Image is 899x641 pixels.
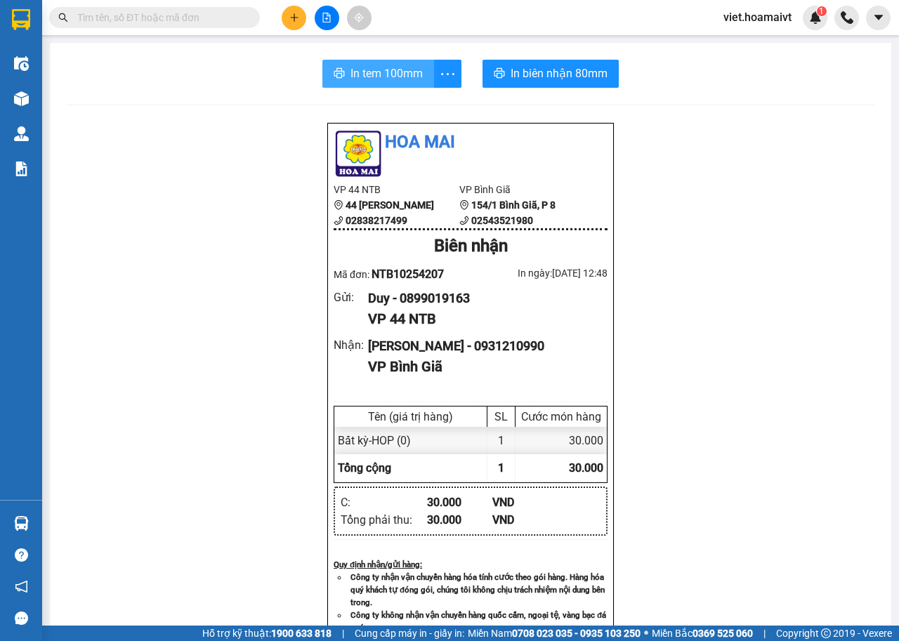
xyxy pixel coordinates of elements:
b: 02543521980 [471,215,533,226]
span: Gửi: [12,13,34,28]
b: 154/1 Bình Giã, P 8 [471,199,556,211]
span: C : [118,77,129,92]
div: 30.000 [427,511,492,529]
strong: 0708 023 035 - 0935 103 250 [512,628,641,639]
span: viet.hoamaivt [712,8,803,26]
strong: 0369 525 060 [693,628,753,639]
li: Hoa Mai [334,129,608,156]
div: 60.000 [118,74,220,93]
div: Bình [12,29,110,46]
button: aim [347,6,372,30]
span: Tổng cộng [338,461,391,475]
img: icon-new-feature [809,11,822,24]
div: Tổng phải thu : [341,511,427,529]
button: caret-down [866,6,891,30]
div: C : [341,494,427,511]
span: phone [334,216,343,225]
span: Miền Nam [468,626,641,641]
span: 30.000 [569,461,603,475]
strong: 1900 633 818 [271,628,332,639]
span: Hỗ trợ kỹ thuật: [202,626,332,641]
span: printer [494,67,505,81]
img: solution-icon [14,161,29,176]
span: 1 [498,461,504,475]
span: Bất kỳ - HOP (0) [338,434,411,447]
div: Biên nhận [334,233,608,260]
span: caret-down [872,11,885,24]
div: 1 [487,427,516,454]
input: Tìm tên, số ĐT hoặc mã đơn [77,10,243,25]
div: 0903965119 [12,46,110,65]
div: 30.000 [516,427,607,454]
div: Mã đơn: [334,265,471,283]
div: [PERSON_NAME] - 0931210990 [368,336,596,356]
span: SL [152,100,171,120]
span: question-circle [15,548,28,562]
span: Nhận: [120,13,154,28]
span: Miền Bắc [652,626,753,641]
button: plus [282,6,306,30]
span: printer [334,67,345,81]
div: VP 44 NTB [368,308,596,330]
span: environment [334,200,343,210]
span: environment [459,200,469,210]
button: printerIn biên nhận 80mm [483,60,619,88]
div: In ngày: [DATE] 12:48 [471,265,608,281]
img: logo-vxr [12,9,30,30]
span: 1 [819,6,824,16]
span: ⚪️ [644,630,648,636]
span: NTB10254207 [372,267,444,281]
button: printerIn tem 100mm [322,60,434,88]
div: VND [492,494,558,511]
div: Bình Giã [120,12,218,29]
img: phone-icon [841,11,853,24]
span: notification [15,580,28,593]
sup: 1 [817,6,827,16]
div: Cước món hàng [519,410,603,423]
span: In biên nhận 80mm [511,65,608,82]
img: warehouse-icon [14,516,29,531]
span: In tem 100mm [350,65,423,82]
div: VND [492,511,558,529]
img: warehouse-icon [14,91,29,106]
strong: Công ty nhận vận chuyển hàng hóa tính cước theo gói hàng. Hàng hóa quý khách tự đóng gói, chúng t... [350,572,605,607]
span: copyright [821,628,831,638]
span: | [342,626,344,641]
span: Cung cấp máy in - giấy in: [355,626,464,641]
div: 44 NTB [12,12,110,29]
img: warehouse-icon [14,56,29,71]
div: SL [491,410,511,423]
span: | [763,626,766,641]
strong: Công ty không nhận vận chuyển hàng quốc cấm, ngoại tệ, vàng bạc đá quý. [350,610,606,633]
span: file-add [322,13,332,22]
div: Duy - 0899019163 [368,289,596,308]
span: phone [459,216,469,225]
div: Nhận : [334,336,368,354]
span: more [434,65,461,83]
img: logo.jpg [334,129,383,178]
img: warehouse-icon [14,126,29,141]
span: aim [354,13,364,22]
button: file-add [315,6,339,30]
b: 02838217499 [346,215,407,226]
span: message [15,612,28,625]
span: plus [289,13,299,22]
b: 44 [PERSON_NAME] [346,199,434,211]
div: VƯƠNG [120,29,218,46]
div: 30.000 [427,494,492,511]
span: search [58,13,68,22]
div: Quy định nhận/gửi hàng : [334,558,608,571]
button: more [433,60,461,88]
div: Tên (giá trị hàng) [338,410,483,423]
li: VP 44 NTB [334,182,459,197]
li: VP Bình Giã [459,182,585,197]
div: VP Bình Giã [368,356,596,378]
div: Tên hàng: 2 HÀNG ( : 2 ) [12,102,218,119]
div: Gửi : [334,289,368,306]
div: 0948669095 [120,46,218,65]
